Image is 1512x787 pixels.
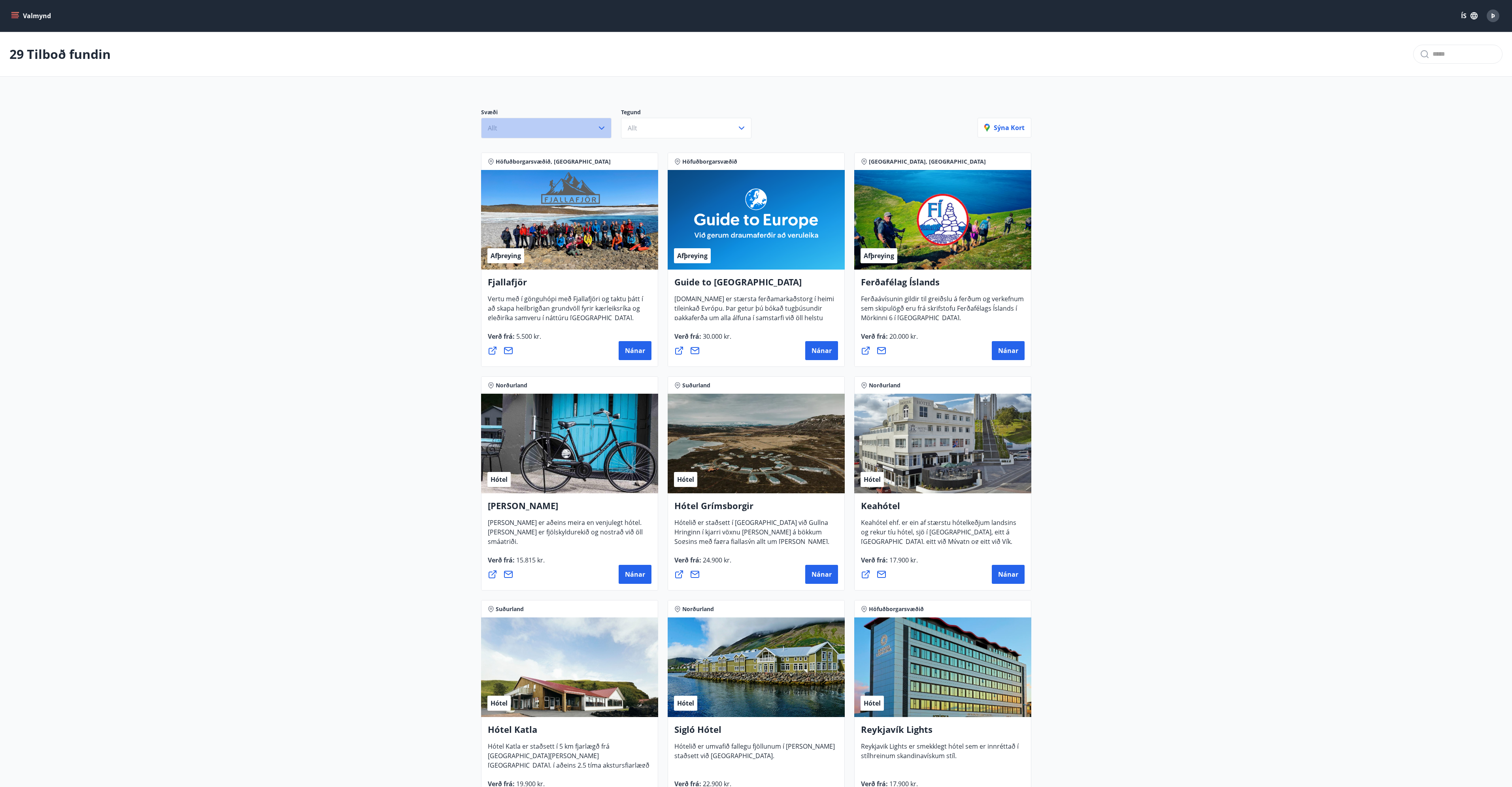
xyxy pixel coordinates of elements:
span: Verð frá : [488,556,545,571]
button: Nánar [992,341,1025,360]
span: Nánar [812,346,832,355]
h4: Ferðafélag Íslands [861,276,1025,294]
h4: Keahótel [861,500,1025,518]
span: Allt [628,124,637,132]
button: ÍS [1457,9,1482,23]
span: Hótel [677,475,694,484]
p: Tegund [621,108,761,118]
span: 17.900 kr. [888,556,918,564]
span: Hótelið er umvafið fallegu fjöllunum í [PERSON_NAME] staðsett við [GEOGRAPHIC_DATA]. [674,742,835,766]
span: Hótel [864,699,881,708]
button: Nánar [992,565,1025,584]
span: 5.500 kr. [515,332,541,341]
span: Norðurland [496,381,527,389]
span: Höfuðborgarsvæðið, [GEOGRAPHIC_DATA] [496,158,611,166]
button: menu [9,9,54,23]
span: Nánar [625,346,645,355]
span: Vertu með í gönguhópi með Fjallafjöri og taktu þátt í að skapa heilbrigðan grundvöll fyrir kærlei... [488,294,643,328]
span: Höfuðborgarsvæðið [682,158,737,166]
h4: Hótel Grímsborgir [674,500,838,518]
span: [DOMAIN_NAME] er stærsta ferðamarkaðstorg í heimi tileinkað Evrópu. Þar getur þú bókað tugþúsundi... [674,294,834,347]
span: Allt [488,124,497,132]
span: Norðurland [682,605,714,613]
span: Hótel [491,699,508,708]
h4: Sigló Hótel [674,723,838,742]
span: Norðurland [869,381,900,389]
span: Keahótel ehf. er ein af stærstu hótelkeðjum landsins og rekur tíu hótel, sjö í [GEOGRAPHIC_DATA],... [861,518,1016,571]
span: Verð frá : [488,332,541,347]
span: 30.000 kr. [701,332,731,341]
p: 29 Tilboð fundin [9,45,111,63]
span: Hótel [864,475,881,484]
span: Hótel Katla er staðsett í 5 km fjarlægð frá [GEOGRAPHIC_DATA][PERSON_NAME][GEOGRAPHIC_DATA], í að... [488,742,649,785]
h4: Reykjavík Lights [861,723,1025,742]
span: Verð frá : [674,332,731,347]
button: Þ [1484,6,1503,25]
span: Nánar [625,570,645,579]
p: Sýna kort [984,123,1025,132]
span: Nánar [812,570,832,579]
h4: Guide to [GEOGRAPHIC_DATA] [674,276,838,294]
button: Nánar [805,341,838,360]
h4: Fjallafjör [488,276,651,294]
span: Nánar [998,570,1018,579]
span: Þ [1491,11,1495,20]
span: Ferðaávísunin gildir til greiðslu á ferðum og verkefnum sem skipulögð eru frá skrifstofu Ferðafél... [861,294,1024,328]
button: Nánar [805,565,838,584]
button: Allt [621,118,751,138]
span: Hótel [491,475,508,484]
button: Nánar [619,341,651,360]
h4: [PERSON_NAME] [488,500,651,518]
span: Höfuðborgarsvæðið [869,605,924,613]
span: [PERSON_NAME] er aðeins meira en venjulegt hótel. [PERSON_NAME] er fjölskyldurekið og nostrað við... [488,518,643,552]
span: Nánar [998,346,1018,355]
span: 15.815 kr. [515,556,545,564]
span: Verð frá : [674,556,731,571]
span: Suðurland [496,605,524,613]
span: Verð frá : [861,332,918,347]
span: [GEOGRAPHIC_DATA], [GEOGRAPHIC_DATA] [869,158,986,166]
span: Verð frá : [861,556,918,571]
button: Sýna kort [978,118,1031,138]
h4: Hótel Katla [488,723,651,742]
button: Nánar [619,565,651,584]
span: Hótelið er staðsett í [GEOGRAPHIC_DATA] við Gullna Hringinn í kjarri vöxnu [PERSON_NAME] á bökkum... [674,518,829,571]
span: Reykjavik Lights er smekklegt hótel sem er innréttað í stílhreinum skandinavískum stíl. [861,742,1019,766]
span: Afþreying [491,251,521,260]
p: Svæði [481,108,621,118]
span: Afþreying [677,251,708,260]
span: Afþreying [864,251,894,260]
span: Hótel [677,699,694,708]
button: Allt [481,118,612,138]
span: Suðurland [682,381,710,389]
span: 24.900 kr. [701,556,731,564]
span: 20.000 kr. [888,332,918,341]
